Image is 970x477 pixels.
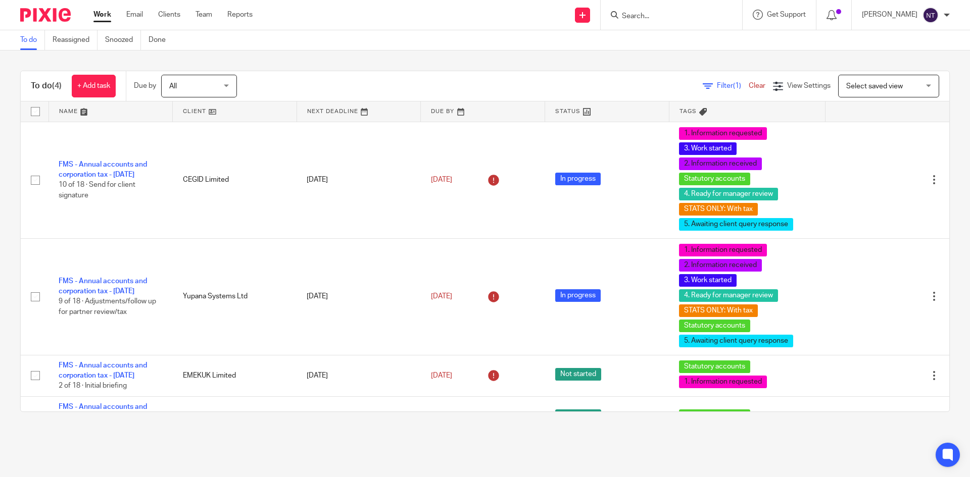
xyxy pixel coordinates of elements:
span: Statutory accounts [679,409,750,422]
td: Yupana Systems Ltd [173,238,297,355]
td: [DATE] [297,396,421,438]
a: Team [196,10,212,20]
a: FMS - Annual accounts and corporation tax - [DATE] [59,161,147,178]
span: Statutory accounts [679,173,750,185]
td: [DATE] [297,238,421,355]
img: svg%3E [923,7,939,23]
span: Tags [680,109,697,114]
span: 5. Awaiting client query response [679,335,793,347]
span: Statutory accounts [679,320,750,332]
a: Clear [749,82,765,89]
span: [DATE] [431,176,452,183]
span: [DATE] [431,293,452,300]
a: FMS - Annual accounts and corporation tax - [DATE] [59,403,147,420]
span: STATS ONLY: With tax [679,203,758,216]
span: 9 of 18 · Adjustments/follow up for partner review/tax [59,298,156,316]
span: (4) [52,82,62,90]
a: FMS - Annual accounts and corporation tax - [DATE] [59,278,147,295]
img: Pixie [20,8,71,22]
span: [DATE] [431,372,452,379]
span: 4. Ready for manager review [679,188,778,200]
a: Done [149,30,173,50]
a: Clients [158,10,180,20]
span: All [169,83,177,90]
a: Reports [227,10,253,20]
p: Due by [134,81,156,91]
span: Statutory accounts [679,360,750,373]
h1: To do [31,81,62,91]
a: + Add task [72,75,116,97]
td: Calunga Ltd [173,396,297,438]
span: 2. Information received [679,157,762,170]
span: Not started [555,368,601,381]
a: FMS - Annual accounts and corporation tax - [DATE] [59,362,147,379]
a: To do [20,30,45,50]
span: 3. Work started [679,274,737,287]
a: Work [93,10,111,20]
span: STATS ONLY: With tax [679,304,758,317]
span: 1. Information requested [679,244,767,256]
span: Select saved view [846,83,903,90]
a: Reassigned [53,30,98,50]
span: In progress [555,173,601,185]
td: [DATE] [297,122,421,238]
span: 1. Information requested [679,127,767,140]
span: View Settings [787,82,831,89]
span: 1. Information requested [679,376,767,388]
span: Not started [555,409,601,422]
span: In progress [555,289,601,302]
td: CEGID Limited [173,122,297,238]
span: Get Support [767,11,806,18]
a: Snoozed [105,30,141,50]
a: Email [126,10,143,20]
td: EMEKUK Limited [173,355,297,396]
span: 2 of 18 · Initial briefing [59,382,127,389]
span: 10 of 18 · Send for client signature [59,182,135,199]
span: 3. Work started [679,142,737,155]
span: 4. Ready for manager review [679,289,778,302]
span: (1) [733,82,741,89]
span: Filter [717,82,749,89]
p: [PERSON_NAME] [862,10,917,20]
span: 2. Information received [679,259,762,272]
span: 5. Awaiting client query response [679,218,793,231]
td: [DATE] [297,355,421,396]
input: Search [621,12,712,21]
